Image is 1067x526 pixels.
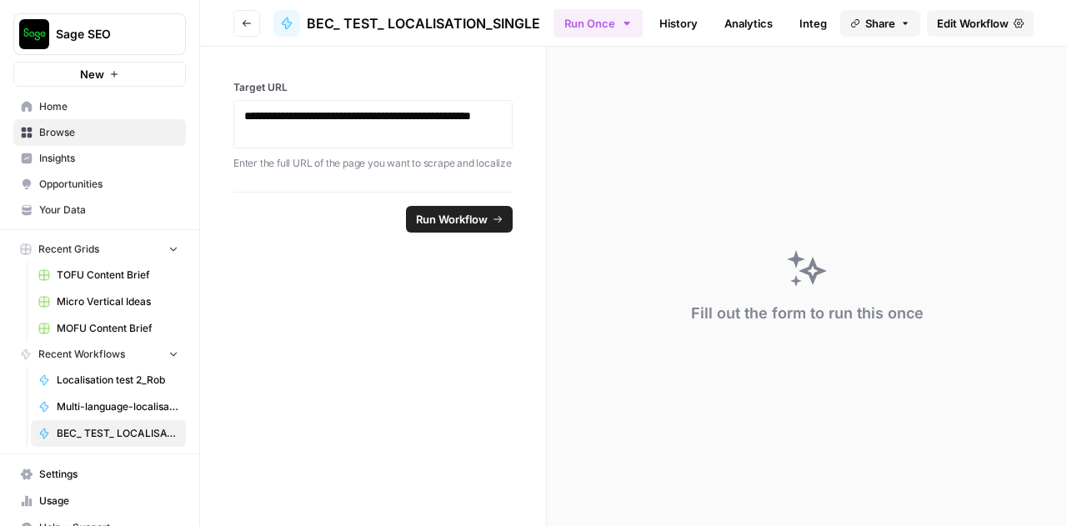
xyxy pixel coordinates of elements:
[649,10,708,37] a: History
[39,467,178,482] span: Settings
[233,80,513,95] label: Target URL
[13,119,186,146] a: Browse
[233,155,513,172] p: Enter the full URL of the page you want to scrape and localize
[416,211,488,228] span: Run Workflow
[31,393,186,420] a: Multi-language-localisations_test
[38,347,125,362] span: Recent Workflows
[406,206,513,233] button: Run Workflow
[56,26,157,43] span: Sage SEO
[57,373,178,388] span: Localisation test 2_Rob
[31,367,186,393] a: Localisation test 2_Rob
[13,145,186,172] a: Insights
[865,15,895,32] span: Share
[39,177,178,192] span: Opportunities
[39,151,178,166] span: Insights
[307,13,540,33] span: BEC_ TEST_ LOCALISATION_SINGLE
[13,488,186,514] a: Usage
[927,10,1034,37] a: Edit Workflow
[13,93,186,120] a: Home
[691,302,924,325] div: Fill out the form to run this once
[13,197,186,223] a: Your Data
[273,10,540,37] a: BEC_ TEST_ LOCALISATION_SINGLE
[31,262,186,288] a: TOFU Content Brief
[39,493,178,508] span: Usage
[31,420,186,447] a: BEC_ TEST_ LOCALISATION_SINGLE
[13,62,186,87] button: New
[57,268,178,283] span: TOFU Content Brief
[38,242,99,257] span: Recent Grids
[31,288,186,315] a: Micro Vertical Ideas
[13,342,186,367] button: Recent Workflows
[19,19,49,49] img: Sage SEO Logo
[13,13,186,55] button: Workspace: Sage SEO
[840,10,920,37] button: Share
[57,399,178,414] span: Multi-language-localisations_test
[937,15,1009,32] span: Edit Workflow
[789,10,858,37] a: Integrate
[39,203,178,218] span: Your Data
[39,125,178,140] span: Browse
[554,9,643,38] button: Run Once
[31,315,186,342] a: MOFU Content Brief
[80,66,104,83] span: New
[13,461,186,488] a: Settings
[714,10,783,37] a: Analytics
[13,171,186,198] a: Opportunities
[57,426,178,441] span: BEC_ TEST_ LOCALISATION_SINGLE
[57,294,178,309] span: Micro Vertical Ideas
[13,237,186,262] button: Recent Grids
[39,99,178,114] span: Home
[57,321,178,336] span: MOFU Content Brief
